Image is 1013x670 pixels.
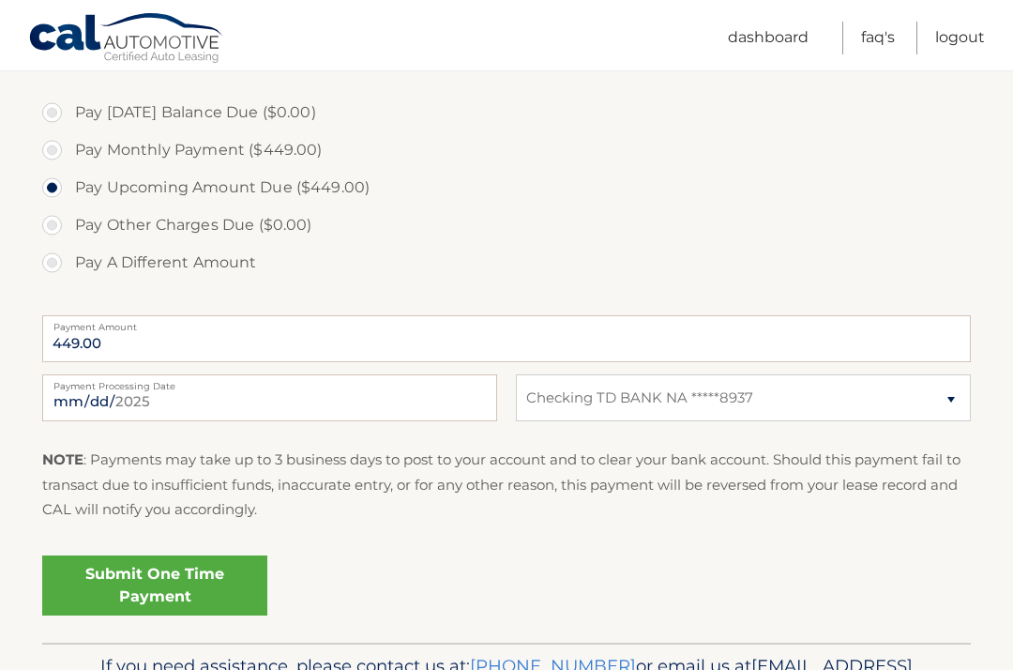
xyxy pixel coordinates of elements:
label: Payment Amount [42,315,971,330]
strong: NOTE [42,450,83,468]
label: Pay Upcoming Amount Due ($449.00) [42,169,971,206]
a: Cal Automotive [28,12,225,67]
input: Payment Amount [42,315,971,362]
label: Pay A Different Amount [42,244,971,282]
label: Payment Processing Date [42,374,497,389]
label: Pay [DATE] Balance Due ($0.00) [42,94,971,131]
p: : Payments may take up to 3 business days to post to your account and to clear your bank account.... [42,448,971,522]
a: FAQ's [861,22,895,54]
input: Payment Date [42,374,497,421]
label: Pay Other Charges Due ($0.00) [42,206,971,244]
a: Logout [935,22,985,54]
label: Pay Monthly Payment ($449.00) [42,131,971,169]
a: Submit One Time Payment [42,556,267,616]
a: Dashboard [728,22,809,54]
